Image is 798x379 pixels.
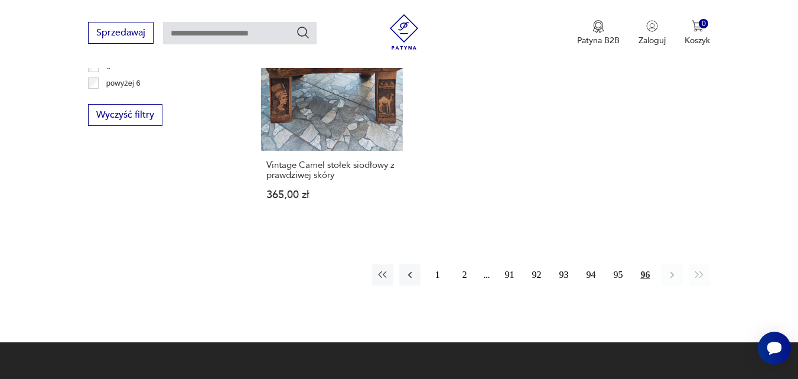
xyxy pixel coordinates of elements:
[266,190,398,200] p: 365,00 zł
[296,25,310,40] button: Szukaj
[577,35,620,46] p: Patyna B2B
[266,160,398,180] h3: Vintage Camel stołek siodłowy z prawdziwej skóry
[426,264,448,286] button: 1
[758,332,791,365] iframe: Smartsupp widget button
[607,264,628,286] button: 95
[553,264,574,286] button: 93
[88,104,162,126] button: Wyczyść filtry
[592,20,604,33] img: Ikona medalu
[577,20,620,46] button: Patyna B2B
[646,20,658,32] img: Ikonka użytkownika
[454,264,475,286] button: 2
[106,77,141,90] p: powyżej 6
[261,8,403,222] a: Vintage Camel stołek siodłowy z prawdziwej skóryVintage Camel stołek siodłowy z prawdziwej skóry3...
[88,22,154,44] button: Sprzedawaj
[577,20,620,46] a: Ikona medaluPatyna B2B
[639,20,666,46] button: Zaloguj
[685,20,710,46] button: 0Koszyk
[685,35,710,46] p: Koszyk
[386,14,422,50] img: Patyna - sklep z meblami i dekoracjami vintage
[639,35,666,46] p: Zaloguj
[499,264,520,286] button: 91
[692,20,703,32] img: Ikona koszyka
[580,264,601,286] button: 94
[634,264,656,286] button: 96
[699,19,709,29] div: 0
[88,30,154,38] a: Sprzedawaj
[526,264,547,286] button: 92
